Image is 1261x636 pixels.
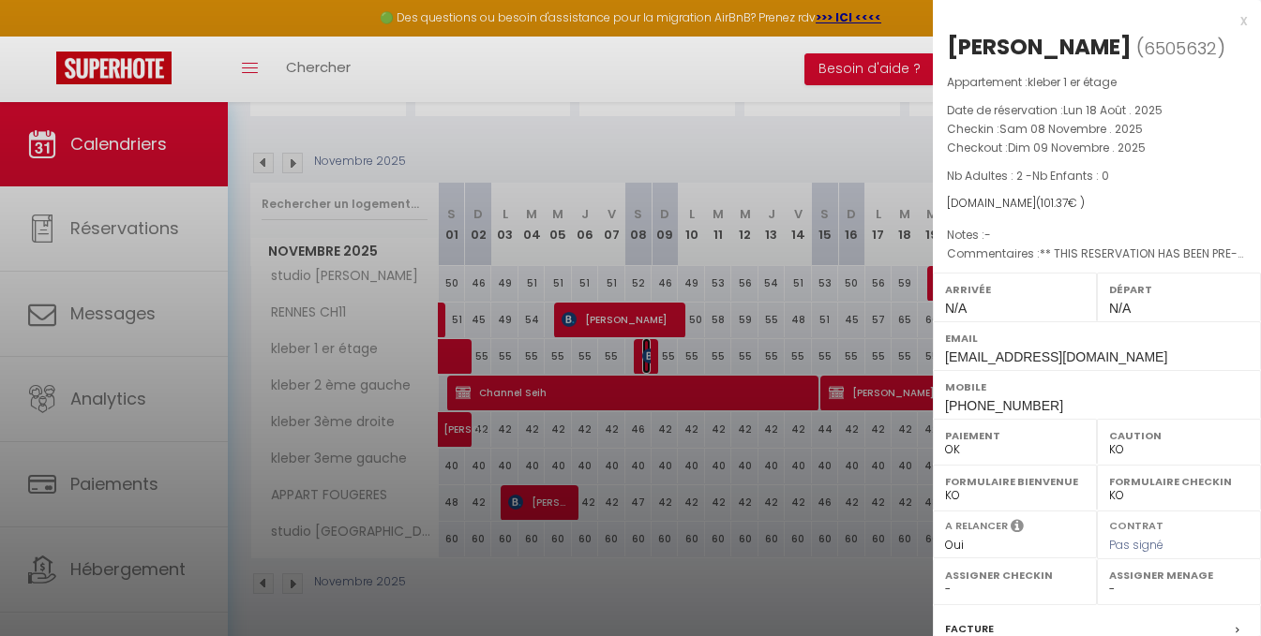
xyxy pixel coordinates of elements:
[1028,74,1117,90] span: kleber 1 er étage
[1109,280,1249,299] label: Départ
[1008,140,1146,155] span: Dim 09 Novembre . 2025
[1063,102,1163,118] span: Lun 18 Août . 2025
[947,168,1109,184] span: Nb Adultes : 2 -
[947,244,1247,263] p: Commentaires :
[947,32,1132,62] div: [PERSON_NAME]
[947,73,1247,92] p: Appartement :
[1109,518,1163,530] label: Contrat
[984,227,991,243] span: -
[1036,195,1085,211] span: ( € )
[945,566,1085,584] label: Assigner Checkin
[945,329,1249,348] label: Email
[1144,37,1217,60] span: 6505632
[945,472,1085,491] label: Formulaire Bienvenue
[1109,537,1163,553] span: Pas signé
[945,280,1085,299] label: Arrivée
[1109,566,1249,584] label: Assigner Menage
[933,9,1247,32] div: x
[947,101,1247,120] p: Date de réservation :
[945,398,1063,413] span: [PHONE_NUMBER]
[1109,426,1249,445] label: Caution
[1041,195,1068,211] span: 101.37
[947,195,1247,213] div: [DOMAIN_NAME]
[945,377,1249,396] label: Mobile
[945,301,967,316] span: N/A
[1109,472,1249,491] label: Formulaire Checkin
[947,139,1247,157] p: Checkout :
[945,349,1167,364] span: [EMAIL_ADDRESS][DOMAIN_NAME]
[1109,301,1131,316] span: N/A
[999,121,1143,137] span: Sam 08 Novembre . 2025
[1136,35,1225,61] span: ( )
[1011,518,1024,539] i: Sélectionner OUI si vous souhaiter envoyer les séquences de messages post-checkout
[945,426,1085,445] label: Paiement
[947,226,1247,244] p: Notes :
[945,518,1008,534] label: A relancer
[947,120,1247,139] p: Checkin :
[1032,168,1109,184] span: Nb Enfants : 0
